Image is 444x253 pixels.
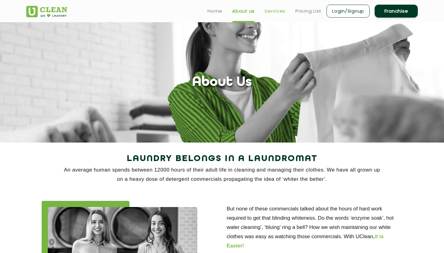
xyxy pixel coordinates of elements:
a: Services [265,7,286,15]
h2: Laundry Belongs in a Laundromat [26,151,418,166]
b: it is Easier! [227,234,384,249]
img: UClean Laundry and Dry Cleaning [26,6,67,17]
h1: About Us [192,75,252,90]
a: Login/Signup [327,5,370,18]
a: About us [232,7,255,15]
a: Franchise [375,5,418,18]
p: An average human spends between 12000 hours of their adult life in cleaning and managing their cl... [26,165,418,184]
p: But none of these commercials talked about the hours of hard work required to get that blinding w... [227,204,402,251]
a: Pricing List [295,7,322,15]
a: Home [208,7,222,15]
